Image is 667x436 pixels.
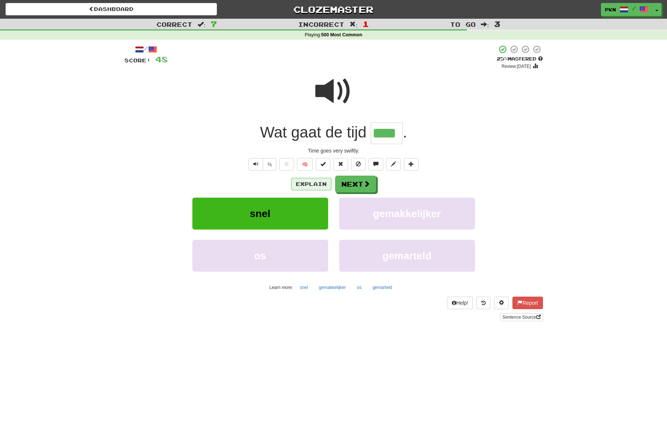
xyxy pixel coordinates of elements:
[228,3,439,16] a: Clozemaster
[497,56,543,62] div: Mastered
[250,208,270,219] span: snel
[476,297,490,309] button: Round history (alt+y)
[124,147,543,154] div: Time goes very swiftly.
[192,240,328,272] button: os
[192,198,328,230] button: snel
[501,64,531,69] small: Review: [DATE]
[263,158,277,171] button: ½
[512,297,543,309] button: Report
[481,21,489,28] span: :
[155,55,168,64] span: 48
[291,124,321,141] span: gaat
[447,297,473,309] button: Help!
[386,158,401,171] button: Edit sentence (alt+d)
[325,124,342,141] span: de
[279,158,294,171] button: Favorite sentence (alt+f)
[335,176,376,193] button: Next
[156,21,192,28] span: Correct
[269,285,293,290] small: Learn more:
[316,158,330,171] button: Set this sentence to 100% Mastered (alt+m)
[197,21,206,28] span: :
[494,19,500,28] span: 3
[297,158,313,171] button: 🧠
[347,124,367,141] span: tijd
[254,250,266,261] span: os
[349,21,358,28] span: :
[333,158,348,171] button: Reset to 0% Mastered (alt+r)
[500,313,543,321] a: Sentence Source
[404,158,418,171] button: Add to collection (alt+a)
[369,158,383,171] button: Discuss sentence (alt+u)
[632,6,636,11] span: /
[601,3,652,16] a: pkn /
[497,56,508,62] span: 25 %
[403,124,407,141] span: .
[353,282,366,293] button: os
[383,250,432,261] span: gemarteld
[124,57,151,63] span: Score:
[249,158,263,171] button: Play sentence audio (ctl+space)
[450,21,476,28] span: To go
[321,32,362,37] strong: 500 Most Common
[351,158,366,171] button: Ignore sentence (alt+i)
[298,21,344,28] span: Incorrect
[363,19,369,28] span: 1
[339,240,475,272] button: gemarteld
[373,208,441,219] span: gemakkelijker
[369,282,396,293] button: gemarteld
[296,282,312,293] button: snel
[291,178,331,190] button: Explain
[247,158,277,171] div: Text-to-speech controls
[315,282,350,293] button: gemakkelijker
[124,45,168,54] div: /
[260,124,287,141] span: Wat
[6,3,217,15] a: Dashboard
[211,19,217,28] span: 7
[605,6,616,13] span: pkn
[339,198,475,230] button: gemakkelijker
